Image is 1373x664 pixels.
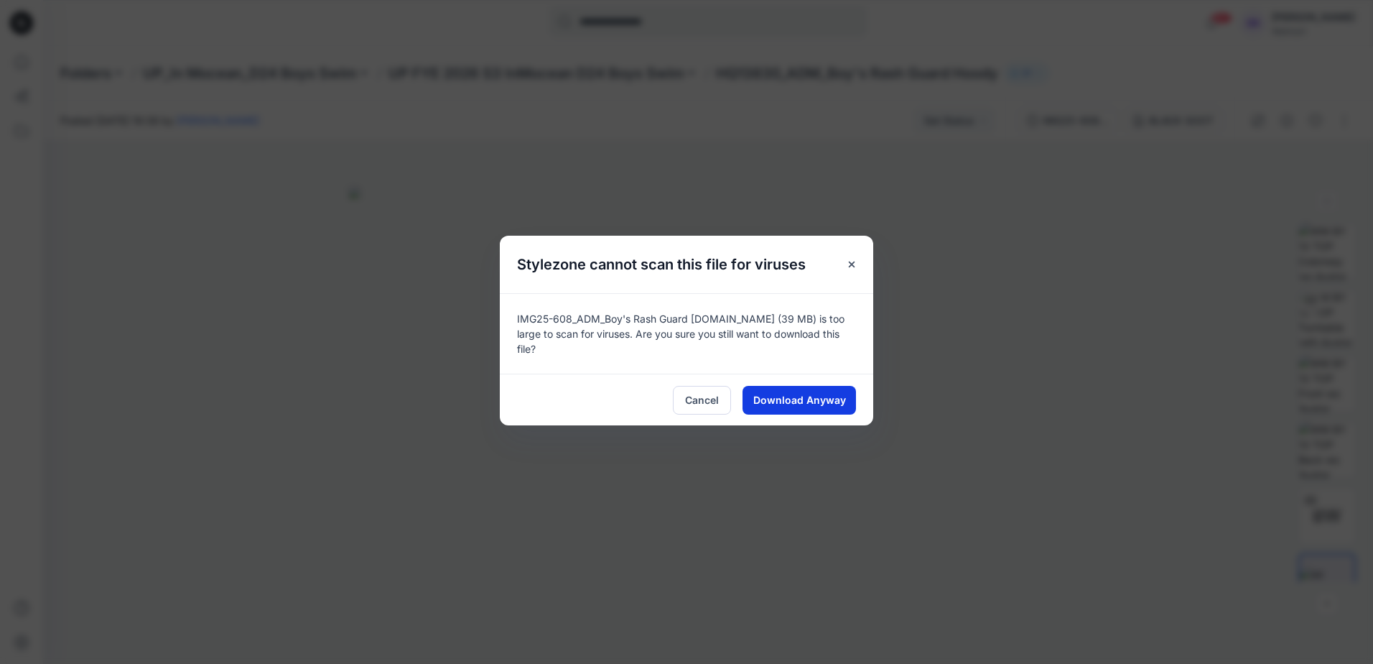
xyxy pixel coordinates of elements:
button: Close [839,252,865,277]
h5: Stylezone cannot scan this file for viruses [500,236,823,293]
button: Cancel [673,386,731,415]
span: Download Anyway [753,392,846,407]
button: Download Anyway [743,386,856,415]
div: IMG25-608_ADM_Boy's Rash Guard [DOMAIN_NAME] (39 MB) is too large to scan for viruses. Are you su... [500,293,873,374]
span: Cancel [685,392,719,407]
